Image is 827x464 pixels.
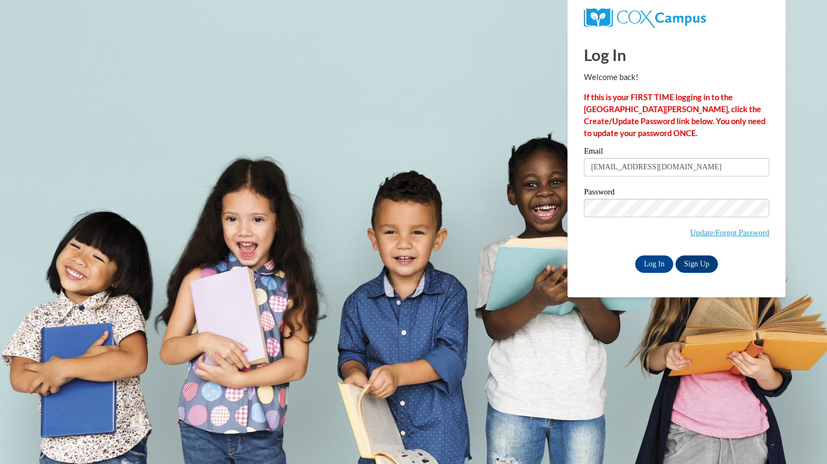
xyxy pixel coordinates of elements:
[584,93,765,138] strong: If this is your FIRST TIME logging in to the [GEOGRAPHIC_DATA][PERSON_NAME], click the Create/Upd...
[584,8,706,28] img: COX Campus
[690,228,769,237] a: Update/Forgot Password
[584,8,769,28] a: COX Campus
[584,147,769,158] label: Email
[584,71,769,83] p: Welcome back!
[584,44,769,66] h1: Log In
[675,255,718,273] a: Sign Up
[635,255,673,273] input: Log In
[584,188,769,199] label: Password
